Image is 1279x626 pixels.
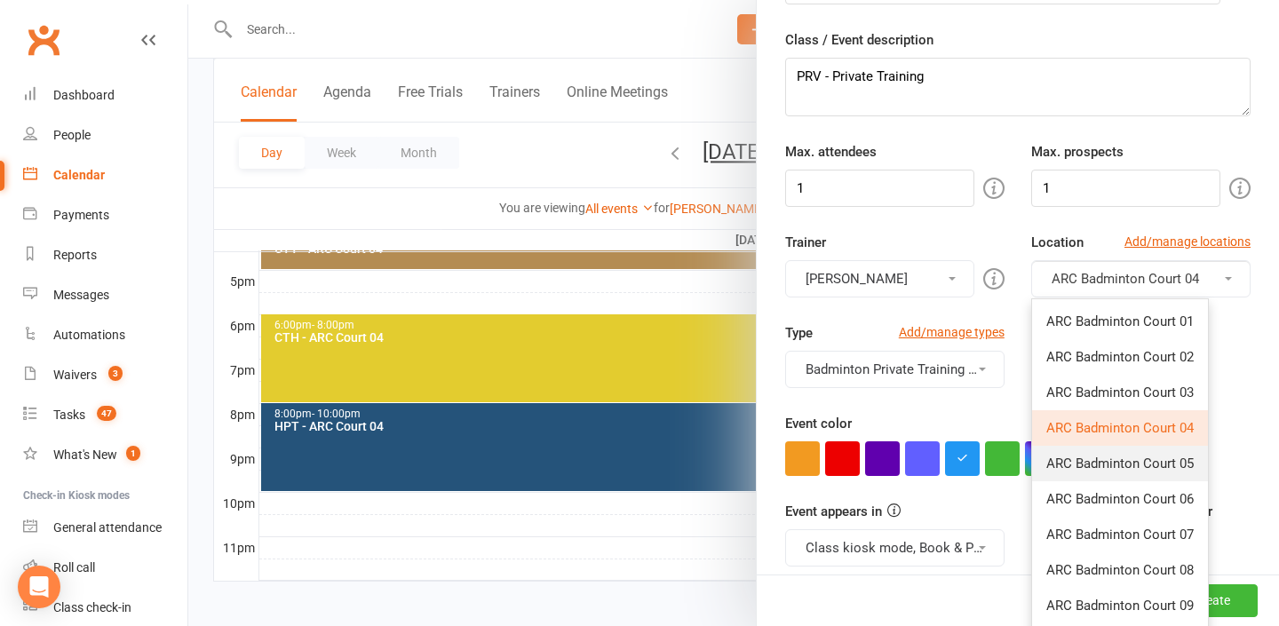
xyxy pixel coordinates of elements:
[108,366,123,381] span: 3
[785,501,882,522] label: Event appears in
[53,288,109,302] div: Messages
[1031,232,1084,253] label: Location
[1031,260,1251,297] button: ARC Badminton Court 04
[1032,517,1208,552] a: ARC Badminton Court 07
[1032,446,1208,481] a: ARC Badminton Court 05
[1032,552,1208,588] a: ARC Badminton Court 08
[1046,349,1194,365] span: ARC Badminton Court 02
[126,446,140,461] span: 1
[53,448,117,462] div: What's New
[1052,271,1199,287] span: ARC Badminton Court 04
[23,355,187,395] a: Waivers 3
[53,88,115,102] div: Dashboard
[23,155,187,195] a: Calendar
[785,322,813,344] label: Type
[1124,232,1251,251] a: Add/manage locations
[1046,562,1194,578] span: ARC Badminton Court 08
[785,413,852,434] label: Event color
[23,508,187,548] a: General attendance kiosk mode
[785,351,1005,388] button: Badminton Private Training Booking
[23,548,187,588] a: Roll call
[1032,339,1208,375] a: ARC Badminton Court 02
[53,328,125,342] div: Automations
[1032,481,1208,517] a: ARC Badminton Court 06
[97,406,116,421] span: 47
[53,408,85,422] div: Tasks
[1046,527,1194,543] span: ARC Badminton Court 07
[53,208,109,222] div: Payments
[1031,141,1124,162] label: Max. prospects
[1032,375,1208,410] a: ARC Badminton Court 03
[23,75,187,115] a: Dashboard
[899,322,1005,342] a: Add/manage types
[1046,456,1194,471] span: ARC Badminton Court 05
[1032,304,1208,339] a: ARC Badminton Court 01
[23,315,187,355] a: Automations
[1032,588,1208,623] a: ARC Badminton Court 09
[1031,503,1212,541] label: Require active membership for members?
[53,368,97,382] div: Waivers
[785,141,877,162] label: Max. attendees
[53,560,95,574] div: Roll call
[785,29,933,51] label: Class / Event description
[53,600,131,614] div: Class check-in
[23,195,187,235] a: Payments
[23,115,187,155] a: People
[23,435,187,475] a: What's New1
[21,18,66,62] a: Clubworx
[23,275,187,315] a: Messages
[785,260,974,297] button: [PERSON_NAME]
[1046,420,1194,436] span: ARC Badminton Court 04
[1166,585,1258,617] button: Create
[23,235,187,275] a: Reports
[1046,313,1194,329] span: ARC Badminton Court 01
[785,232,826,253] label: Trainer
[53,520,162,535] div: General attendance
[1046,384,1194,400] span: ARC Badminton Court 03
[1046,491,1194,507] span: ARC Badminton Court 06
[785,529,1005,567] button: Class kiosk mode, Book & Pay, Roll call, Clubworx website calendar and Mobile app
[53,248,97,262] div: Reports
[53,168,105,182] div: Calendar
[53,128,91,142] div: People
[23,395,187,435] a: Tasks 47
[18,566,60,608] div: Open Intercom Messenger
[1046,598,1194,614] span: ARC Badminton Court 09
[1032,410,1208,446] a: ARC Badminton Court 04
